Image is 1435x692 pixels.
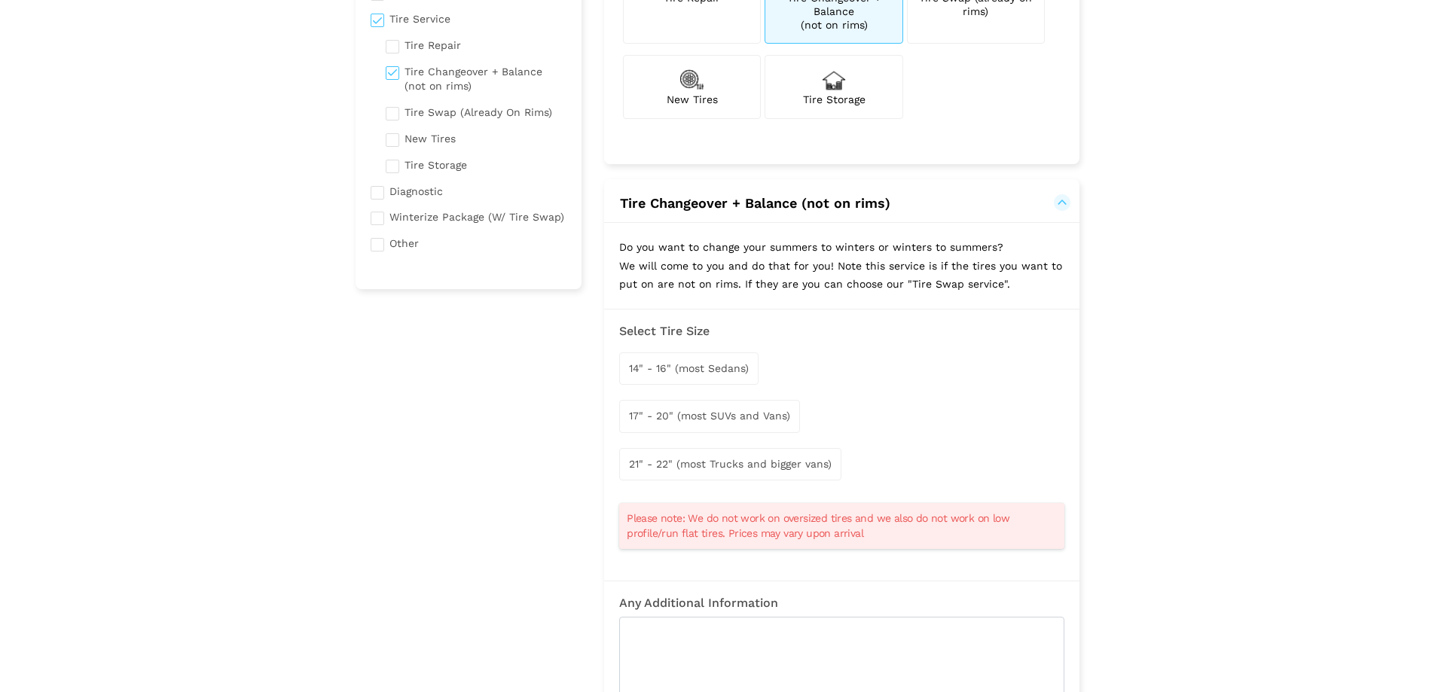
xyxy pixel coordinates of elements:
[629,410,790,422] span: 17" - 20" (most SUVs and Vans)
[619,325,1064,338] h3: Select Tire Size
[627,511,1038,541] span: Please note: We do not work on oversized tires and we also do not work on low profile/run flat ti...
[629,362,749,374] span: 14" - 16" (most Sedans)
[667,93,718,105] span: New Tires
[803,93,866,105] span: Tire Storage
[604,223,1079,309] p: Do you want to change your summers to winters or winters to summers? We will come to you and do t...
[620,195,890,211] span: Tire Changeover + Balance (not on rims)
[629,458,832,470] span: 21" - 22" (most Trucks and bigger vans)
[619,596,1064,610] h3: Any Additional Information
[619,194,1064,212] button: Tire Changeover + Balance (not on rims)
